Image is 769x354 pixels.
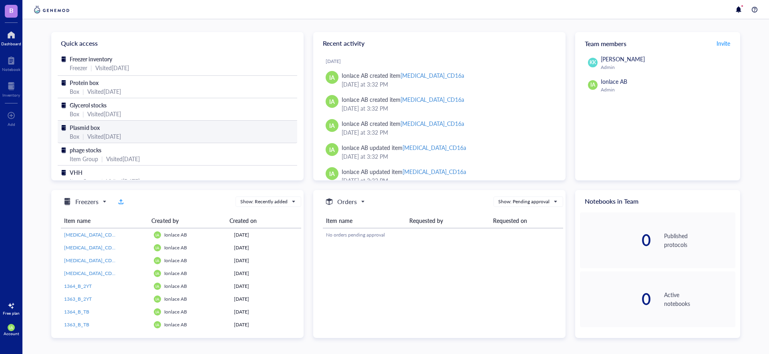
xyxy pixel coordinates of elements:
[83,87,84,96] div: |
[64,257,120,264] span: [MEDICAL_DATA]_CD16a
[320,164,559,188] a: IAIonlace AB updated item[MEDICAL_DATA]_CD16a[DATE] at 3:32 PM
[64,244,147,251] a: [MEDICAL_DATA]_CD16a
[1,41,21,46] div: Dashboard
[164,270,187,277] span: Ionlace AB
[164,321,187,328] span: Ionlace AB
[64,231,147,239] a: [MEDICAL_DATA]_CD16a
[155,271,159,276] span: IA
[575,32,740,55] div: Team members
[164,295,187,302] span: Ionlace AB
[70,146,101,154] span: phage stocks
[155,245,159,250] span: IA
[61,213,148,228] th: Item name
[75,197,99,206] h5: Freezers
[64,257,147,264] a: [MEDICAL_DATA]_CD16a
[329,121,335,130] span: IA
[51,32,304,55] div: Quick access
[664,290,735,308] div: Active notebooks
[70,101,107,109] span: Glycerol stocks
[329,145,335,154] span: IA
[601,55,645,63] span: [PERSON_NAME]
[64,295,147,303] a: 1363_B_2YT
[64,308,89,315] span: 1364_B_TB
[2,54,20,72] a: Notebook
[32,5,71,14] img: genemod-logo
[234,295,298,303] div: [DATE]
[329,73,335,82] span: IA
[326,58,559,65] div: [DATE]
[342,143,466,152] div: Ionlace AB updated item
[155,297,159,301] span: IA
[70,168,83,176] span: VHH
[326,231,560,239] div: No orders pending approval
[601,64,732,71] div: Admin
[64,321,147,328] a: 1363_B_TB
[70,87,79,96] div: Box
[64,270,120,277] span: [MEDICAL_DATA]_CD16a
[590,59,596,66] span: KK
[70,177,98,186] div: Item Group
[64,270,147,277] a: [MEDICAL_DATA]_CD16a
[234,321,298,328] div: [DATE]
[717,39,730,47] span: Invite
[70,132,79,141] div: Box
[323,213,406,228] th: Item name
[70,63,87,72] div: Freezer
[91,63,92,72] div: |
[164,244,187,251] span: Ionlace AB
[342,95,464,104] div: Ionlace AB created item
[320,68,559,92] a: IAIonlace AB created item[MEDICAL_DATA]_CD16a[DATE] at 3:32 PM
[601,77,627,85] span: Ionlace AB
[337,197,357,206] h5: Orders
[664,231,735,249] div: Published protocols
[148,213,226,228] th: Created by
[70,55,112,63] span: Freezer inventory
[4,331,19,336] div: Account
[64,283,147,290] a: 1364_B_2YT
[155,309,159,314] span: IA
[498,198,550,205] div: Show: Pending approval
[164,308,187,315] span: Ionlace AB
[320,140,559,164] a: IAIonlace AB updated item[MEDICAL_DATA]_CD16a[DATE] at 3:32 PM
[403,168,466,176] div: [MEDICAL_DATA]_CD16a
[101,177,103,186] div: |
[342,167,466,176] div: Ionlace AB updated item
[64,283,92,289] span: 1364_B_2YT
[406,213,489,228] th: Requested by
[342,152,553,161] div: [DATE] at 3:32 PM
[320,92,559,116] a: IAIonlace AB created item[MEDICAL_DATA]_CD16a[DATE] at 3:32 PM
[234,244,298,251] div: [DATE]
[403,144,466,152] div: [MEDICAL_DATA]_CD16a
[70,79,99,87] span: Protein box
[401,71,464,79] div: [MEDICAL_DATA]_CD16a
[8,122,15,127] div: Add
[155,258,159,263] span: IA
[234,257,298,264] div: [DATE]
[716,37,731,50] a: Invite
[64,308,147,316] a: 1364_B_TB
[164,231,187,238] span: Ionlace AB
[226,213,295,228] th: Created on
[101,154,103,163] div: |
[329,97,335,106] span: IA
[87,87,121,96] div: Visited [DATE]
[70,154,98,163] div: Item Group
[342,104,553,113] div: [DATE] at 3:32 PM
[155,233,159,237] span: IA
[9,5,14,15] span: B
[240,198,288,205] div: Show: Recently added
[234,270,298,277] div: [DATE]
[1,28,21,46] a: Dashboard
[320,116,559,140] a: IAIonlace AB created item[MEDICAL_DATA]_CD16a[DATE] at 3:32 PM
[342,128,553,137] div: [DATE] at 3:32 PM
[342,119,464,128] div: Ionlace AB created item
[83,109,84,118] div: |
[106,154,140,163] div: Visited [DATE]
[490,213,563,228] th: Requested on
[64,244,120,251] span: [MEDICAL_DATA]_CD16a
[580,232,651,248] div: 0
[401,119,464,127] div: [MEDICAL_DATA]_CD16a
[87,109,121,118] div: Visited [DATE]
[155,322,159,327] span: IA
[155,284,159,289] span: IA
